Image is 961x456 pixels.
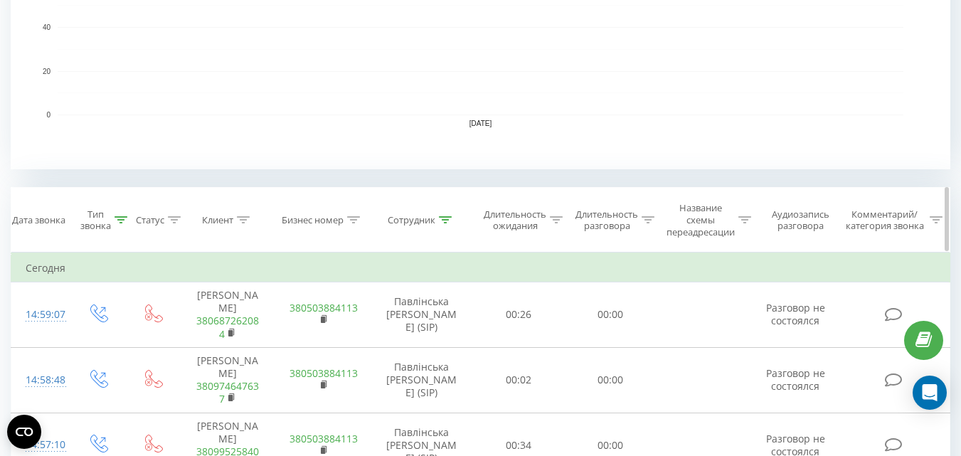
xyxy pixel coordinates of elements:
[282,214,344,226] div: Бизнес номер
[473,347,565,413] td: 00:02
[11,254,950,282] td: Сегодня
[46,111,51,119] text: 0
[180,282,275,348] td: [PERSON_NAME]
[766,366,825,393] span: Разговор не состоялся
[667,202,735,238] div: Название схемы переадресации
[565,347,657,413] td: 00:00
[469,120,492,127] text: [DATE]
[26,301,55,329] div: 14:59:07
[180,347,275,413] td: [PERSON_NAME]
[43,23,51,31] text: 40
[575,208,638,233] div: Длительность разговора
[7,415,41,449] button: Open CMP widget
[766,301,825,327] span: Разговор не состоялся
[26,366,55,394] div: 14:58:48
[290,301,358,314] a: 380503884113
[290,432,358,445] a: 380503884113
[484,208,546,233] div: Длительность ожидания
[43,68,51,75] text: 20
[371,282,473,348] td: Павлінська [PERSON_NAME] (SIP)
[80,208,111,233] div: Тип звонка
[843,208,926,233] div: Комментарий/категория звонка
[136,214,164,226] div: Статус
[290,366,358,380] a: 380503884113
[565,282,657,348] td: 00:00
[473,282,565,348] td: 00:26
[388,214,435,226] div: Сотрудник
[196,379,259,405] a: 380974647637
[202,214,233,226] div: Клиент
[371,347,473,413] td: Павлінська [PERSON_NAME] (SIP)
[12,214,65,226] div: Дата звонка
[765,208,837,233] div: Аудиозапись разговора
[196,314,259,340] a: 380687262084
[913,376,947,410] div: Open Intercom Messenger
